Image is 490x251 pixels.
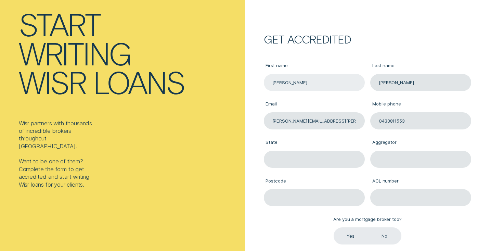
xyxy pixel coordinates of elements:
[370,58,471,74] label: Last name
[93,67,184,97] div: loans
[264,135,365,151] label: State
[367,227,401,244] label: No
[19,10,100,39] div: Start
[264,173,365,189] label: Postcode
[370,135,471,151] label: Aggregator
[332,212,404,227] label: Are you a mortgage broker too?
[19,67,86,97] div: Wisr
[334,227,367,244] label: Yes
[19,120,98,188] div: Wisr partners with thousands of incredible brokers throughout [GEOGRAPHIC_DATA]. Want to be one o...
[370,173,471,189] label: ACL number
[19,10,242,97] h1: Start writing Wisr loans
[370,97,471,112] label: Mobile phone
[264,35,472,43] h2: Get accredited
[264,97,365,112] label: Email
[264,58,365,74] label: First name
[19,39,131,68] div: writing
